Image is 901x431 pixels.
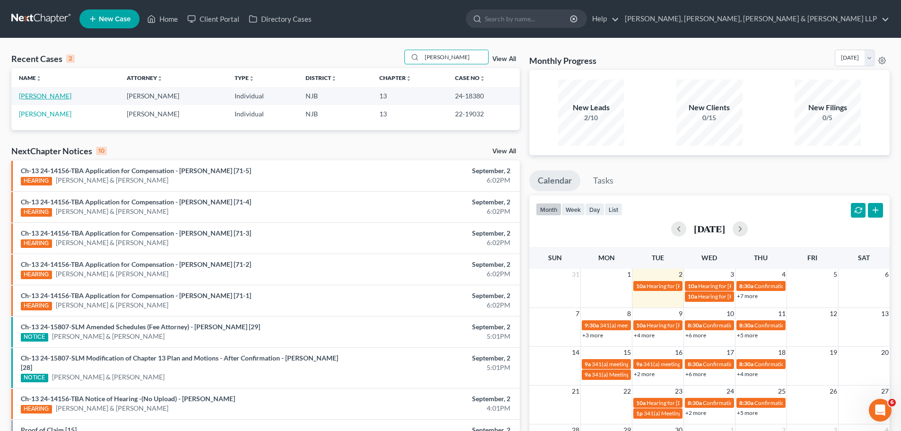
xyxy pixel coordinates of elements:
[587,10,619,27] a: Help
[585,371,591,378] span: 9a
[626,308,632,319] span: 8
[737,332,758,339] a: +5 more
[869,399,892,422] iframe: Intercom live chat
[21,354,338,371] a: Ch-13 24-15807-SLM Modification of Chapter 13 Plan and Motions - After Confirmation - [PERSON_NAM...
[636,399,646,406] span: 10a
[127,74,163,81] a: Attorneyunfold_more
[157,76,163,81] i: unfold_more
[249,76,254,81] i: unfold_more
[585,322,599,329] span: 9:30a
[674,347,683,358] span: 16
[353,166,510,176] div: September, 2
[652,254,664,262] span: Tue
[703,322,811,329] span: Confirmation Hearing for [PERSON_NAME]
[353,353,510,363] div: September, 2
[298,87,372,105] td: NJB
[754,399,862,406] span: Confirmation hearing for [PERSON_NAME]
[558,102,624,113] div: New Leads
[643,361,735,368] span: 341(a) meeting for [PERSON_NAME]
[739,361,753,368] span: 8:30a
[298,105,372,123] td: NJB
[688,322,702,329] span: 8:30a
[331,76,337,81] i: unfold_more
[634,332,655,339] a: +4 more
[880,308,890,319] span: 13
[647,322,720,329] span: Hearing for [PERSON_NAME]
[21,208,52,217] div: HEARING
[56,207,168,216] a: [PERSON_NAME] & [PERSON_NAME]
[56,269,168,279] a: [PERSON_NAME] & [PERSON_NAME]
[235,74,254,81] a: Typeunfold_more
[678,308,683,319] span: 9
[829,308,838,319] span: 12
[21,198,251,206] a: Ch-13 24-14156-TBA Application for Compensation - [PERSON_NAME] [71-4]
[739,399,753,406] span: 8:30a
[353,363,510,372] div: 5:01PM
[529,170,580,191] a: Calendar
[561,203,585,216] button: week
[52,332,165,341] a: [PERSON_NAME] & [PERSON_NAME]
[880,347,890,358] span: 20
[777,347,787,358] span: 18
[688,282,697,290] span: 10a
[685,332,706,339] a: +6 more
[353,197,510,207] div: September, 2
[52,372,165,382] a: [PERSON_NAME] & [PERSON_NAME]
[21,374,48,382] div: NOTICE
[227,105,298,123] td: Individual
[571,386,580,397] span: 21
[19,74,42,81] a: Nameunfold_more
[737,409,758,416] a: +5 more
[353,260,510,269] div: September, 2
[21,260,251,268] a: Ch-13 24-14156-TBA Application for Compensation - [PERSON_NAME] [71-2]
[698,282,772,290] span: Hearing for [PERSON_NAME]
[674,386,683,397] span: 23
[447,105,520,123] td: 22-19032
[353,269,510,279] div: 6:02PM
[858,254,870,262] span: Sat
[455,74,485,81] a: Case Nounfold_more
[21,302,52,310] div: HEARING
[36,76,42,81] i: unfold_more
[353,332,510,341] div: 5:01PM
[353,300,510,310] div: 6:02PM
[636,410,643,417] span: 1p
[807,254,817,262] span: Fri
[600,322,691,329] span: 341(a) meeting for [PERSON_NAME]
[795,113,861,123] div: 0/5
[447,87,520,105] td: 24-18380
[737,292,758,299] a: +7 more
[688,293,697,300] span: 10a
[244,10,316,27] a: Directory Cases
[754,322,862,329] span: Confirmation hearing for [PERSON_NAME]
[829,386,838,397] span: 26
[306,74,337,81] a: Districtunfold_more
[585,170,622,191] a: Tasks
[119,105,227,123] td: [PERSON_NAME]
[21,229,251,237] a: Ch-13 24-14156-TBA Application for Compensation - [PERSON_NAME] [71-3]
[726,308,735,319] span: 10
[598,254,615,262] span: Mon
[880,386,890,397] span: 27
[622,347,632,358] span: 15
[548,254,562,262] span: Sun
[353,322,510,332] div: September, 2
[353,229,510,238] div: September, 2
[353,238,510,247] div: 6:02PM
[21,323,260,331] a: Ch-13 24-15807-SLM Amended Schedules (Fee Attorney) - [PERSON_NAME] [29]
[620,10,889,27] a: [PERSON_NAME], [PERSON_NAME], [PERSON_NAME] & [PERSON_NAME] LLP
[21,167,251,175] a: Ch-13 24-14156-TBA Application for Compensation - [PERSON_NAME] [71-5]
[11,53,75,64] div: Recent Cases
[582,332,603,339] a: +3 more
[379,74,411,81] a: Chapterunfold_more
[21,177,52,185] div: HEARING
[485,10,571,27] input: Search by name...
[626,269,632,280] span: 1
[66,54,75,63] div: 2
[739,322,753,329] span: 8:30a
[21,271,52,279] div: HEARING
[592,371,759,378] span: 341(a) Meeting for [PERSON_NAME] Al Karalih & [PERSON_NAME]
[647,399,800,406] span: Hearing for [DEMOGRAPHIC_DATA] et [PERSON_NAME] et al
[737,370,758,378] a: +4 more
[636,282,646,290] span: 10a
